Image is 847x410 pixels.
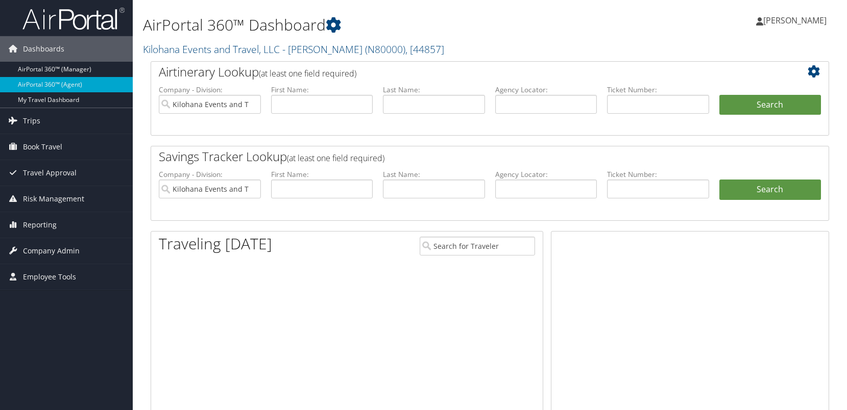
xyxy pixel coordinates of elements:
[719,180,821,200] a: Search
[756,5,837,36] a: [PERSON_NAME]
[607,169,709,180] label: Ticket Number:
[159,233,272,254] h1: Traveling [DATE]
[495,85,597,95] label: Agency Locator:
[23,264,76,290] span: Employee Tools
[159,148,764,165] h2: Savings Tracker Lookup
[719,95,821,115] button: Search
[23,160,77,186] span: Travel Approval
[287,152,384,164] span: (at least one field required)
[143,14,606,36] h1: AirPortal 360™ Dashboard
[259,68,356,79] span: (at least one field required)
[271,169,373,180] label: First Name:
[23,108,40,134] span: Trips
[159,85,261,95] label: Company - Division:
[159,169,261,180] label: Company - Division:
[763,15,827,26] span: [PERSON_NAME]
[22,7,125,31] img: airportal-logo.png
[23,186,84,212] span: Risk Management
[23,134,62,160] span: Book Travel
[420,237,535,255] input: Search for Traveler
[159,63,764,81] h2: Airtinerary Lookup
[607,85,709,95] label: Ticket Number:
[271,85,373,95] label: First Name:
[365,42,405,56] span: ( N80000 )
[143,42,444,56] a: Kilohana Events and Travel, LLC - [PERSON_NAME]
[23,212,57,238] span: Reporting
[159,180,261,198] input: search accounts
[23,238,80,264] span: Company Admin
[405,42,444,56] span: , [ 44857 ]
[383,169,485,180] label: Last Name:
[495,169,597,180] label: Agency Locator:
[23,36,64,62] span: Dashboards
[383,85,485,95] label: Last Name:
